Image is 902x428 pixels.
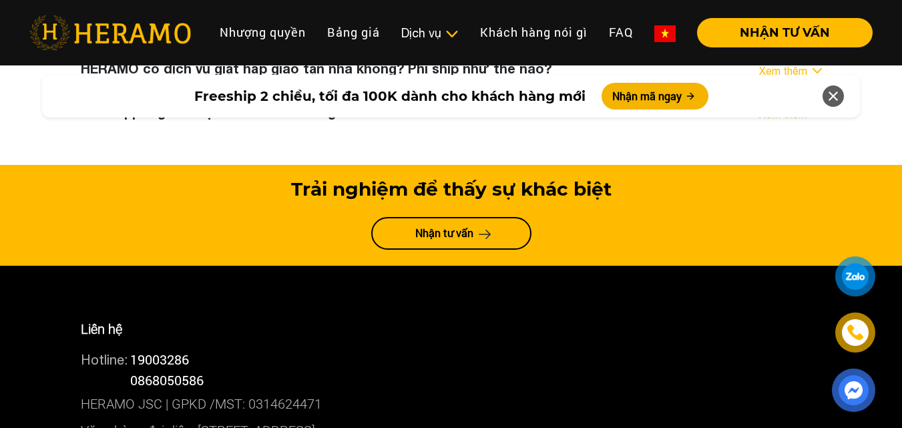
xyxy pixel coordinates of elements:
[654,25,676,42] img: vn-flag.png
[401,24,459,42] div: Dịch vụ
[194,86,586,106] span: Freeship 2 chiều, tối đa 100K dành cho khách hàng mới
[81,178,822,201] h3: Trải nghiệm để thấy sự khác biệt
[598,18,644,47] a: FAQ
[316,18,391,47] a: Bảng giá
[29,15,191,50] img: heramo-logo.png
[845,323,865,343] img: phone-icon
[130,351,189,368] a: 19003286
[130,371,204,389] span: 0868050586
[371,217,531,250] a: Nhận tư vấn
[81,352,128,367] span: Hotline:
[602,83,708,110] button: Nhận mã ngay
[81,391,822,417] p: HERAMO JSC | GPKD /MST: 0314624471
[81,319,822,339] p: Liên hệ
[837,314,874,351] a: phone-icon
[469,18,598,47] a: Khách hàng nói gì
[697,18,873,47] button: NHẬN TƯ VẤN
[479,229,491,239] img: arrow-next
[445,27,459,41] img: subToggleIcon
[686,27,873,39] a: NHẬN TƯ VẤN
[209,18,316,47] a: Nhượng quyền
